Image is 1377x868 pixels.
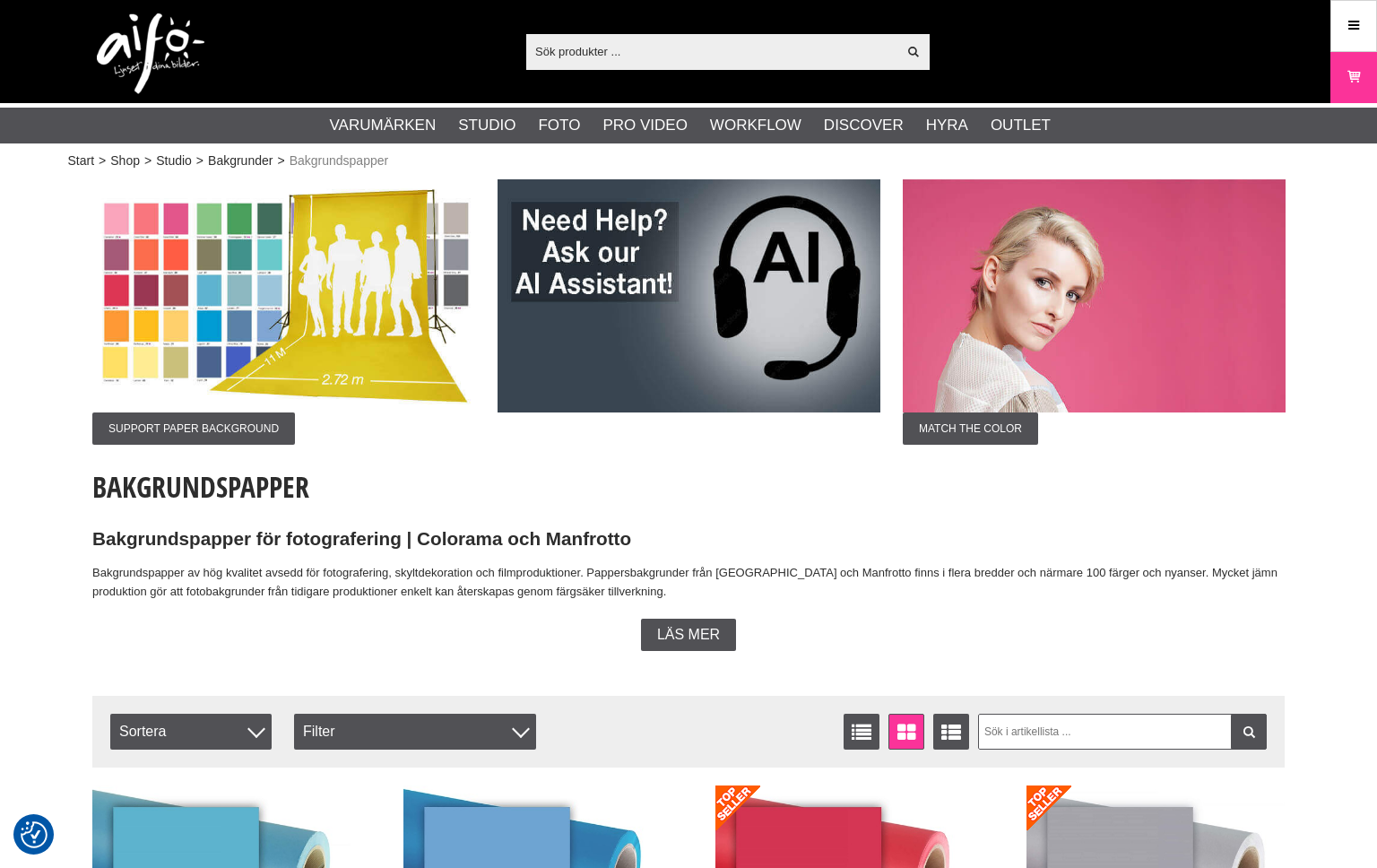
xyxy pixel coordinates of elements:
[99,152,106,170] span: >
[92,179,475,445] a: Annons:003 ban-colorama-272x11.jpgSupport Paper Background
[196,152,204,170] span: >
[844,714,879,750] a: Listvisning
[277,152,284,170] span: >
[92,467,1285,507] h1: Bakgrundspapper
[888,714,924,750] a: Fönstervisning
[21,819,48,851] button: Samtyckesinställningar
[498,179,880,412] img: Annons:007 ban-elin-AIelin-eng.jpg
[526,38,896,65] input: Sök produkter ...
[926,114,968,137] a: Hyra
[92,564,1285,602] p: Bakgrundspapper av hög kvalitet avsedd för fotografering, skyltdekoration och filmproduktioner. P...
[903,412,1038,445] span: Match the color
[657,627,720,643] span: Läs mer
[144,152,152,170] span: >
[330,114,437,137] a: Varumärken
[538,114,580,137] a: Foto
[978,714,1268,750] input: Sök i artikellista ...
[92,179,475,412] img: Annons:003 ban-colorama-272x11.jpg
[602,114,687,137] a: Pro Video
[92,526,1285,552] h2: Bakgrundspapper för fotografering | Colorama och Manfrotto
[458,114,515,137] a: Studio
[110,714,272,750] span: Sortera
[1231,714,1267,750] a: Filtrera
[710,114,801,137] a: Workflow
[294,714,536,750] div: Filter
[21,821,48,848] img: Revisit consent button
[991,114,1051,137] a: Outlet
[290,152,389,170] span: Bakgrundspapper
[97,13,204,94] img: logo.png
[156,152,192,170] a: Studio
[110,152,140,170] a: Shop
[824,114,904,137] a: Discover
[92,412,295,445] span: Support Paper Background
[903,179,1286,412] img: Annons:002 ban-colorama-272x11-001.jpg
[68,152,95,170] a: Start
[903,179,1286,445] a: Annons:002 ban-colorama-272x11-001.jpgMatch the color
[933,714,969,750] a: Utökad listvisning
[208,152,273,170] a: Bakgrunder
